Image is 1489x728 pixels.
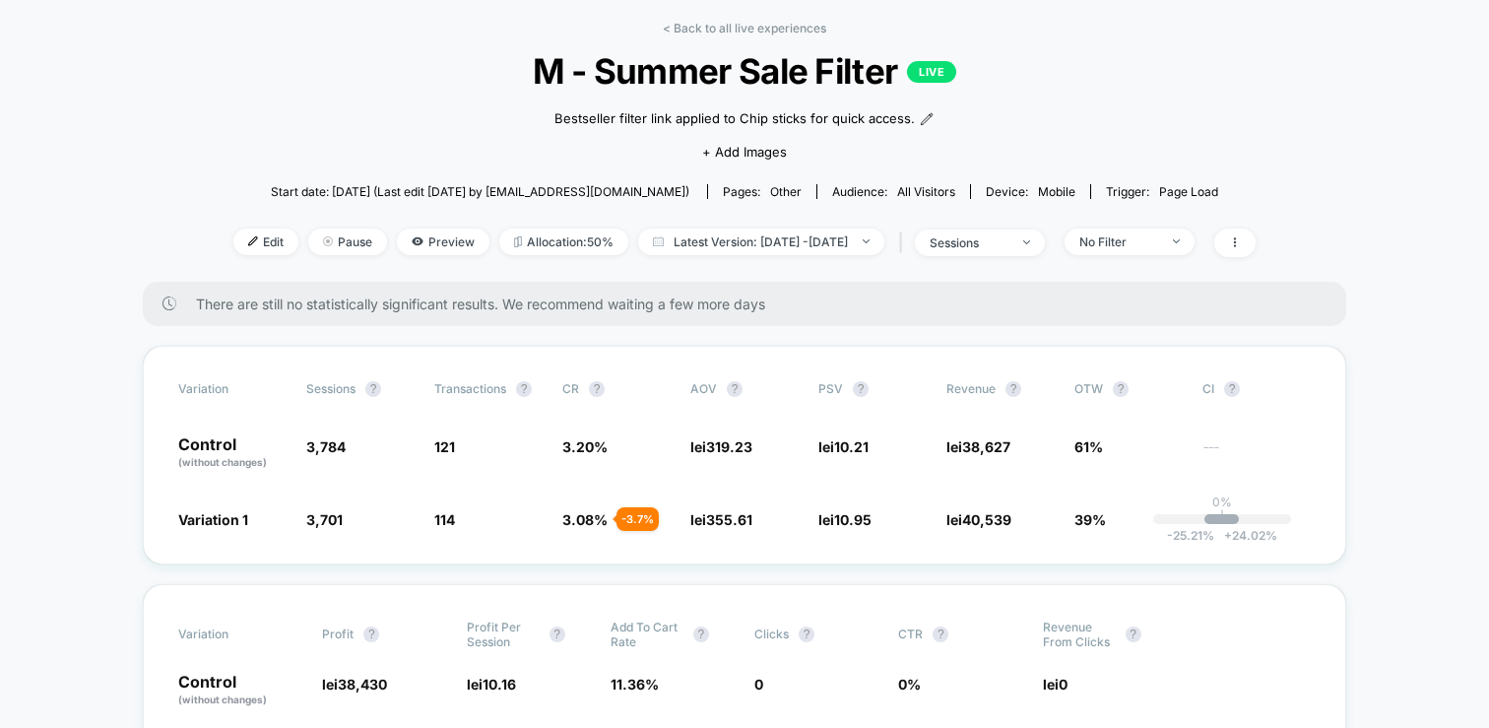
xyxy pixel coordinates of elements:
span: There are still no statistically significant results. We recommend waiting a few more days [196,296,1307,312]
span: Pause [308,229,387,255]
span: Allocation: 50% [499,229,628,255]
span: lei [818,511,872,528]
span: Page Load [1159,184,1218,199]
div: sessions [930,235,1008,250]
span: + [1224,528,1232,543]
span: 61% [1074,438,1103,455]
span: 114 [434,511,455,528]
span: --- [1202,441,1311,470]
span: 3,784 [306,438,346,455]
img: rebalance [514,236,522,247]
span: Bestseller filter link applied to Chip sticks for quick access. [554,109,915,129]
button: ? [727,381,743,397]
button: ? [516,381,532,397]
span: Profit Per Session [467,620,540,649]
img: end [1023,240,1030,244]
span: 121 [434,438,455,455]
span: 0 [1059,676,1068,693]
button: ? [1113,381,1129,397]
span: 319.23 [706,438,752,455]
span: 0 % [898,676,921,693]
span: lei [322,676,387,693]
span: PSV [818,381,843,396]
span: OTW [1074,381,1183,397]
span: Device: [970,184,1090,199]
span: mobile [1038,184,1075,199]
span: Clicks [754,627,789,641]
button: ? [550,627,565,642]
span: Revenue [946,381,996,396]
div: - 3.7 % [616,507,659,531]
img: end [323,236,333,246]
img: end [1173,239,1180,243]
button: ? [853,381,869,397]
span: All Visitors [897,184,955,199]
span: + Add Images [702,144,787,160]
span: Variation [178,620,287,649]
span: 24.02 % [1214,528,1277,543]
p: Control [178,436,287,470]
span: 3,701 [306,511,343,528]
span: Edit [233,229,298,255]
div: Trigger: [1106,184,1218,199]
span: 10.16 [483,676,516,693]
div: Pages: [723,184,802,199]
span: 11.36 % [611,676,659,693]
p: Control [178,674,302,707]
button: ? [363,627,379,642]
button: ? [1005,381,1021,397]
span: 3.08 % [562,511,608,528]
span: -25.21 % [1167,528,1214,543]
span: 10.21 [834,438,869,455]
span: 10.95 [834,511,872,528]
span: lei [467,676,516,693]
button: ? [799,627,814,642]
img: calendar [653,236,664,246]
span: Add To Cart Rate [611,620,683,649]
img: end [863,239,870,243]
span: Profit [322,627,354,641]
button: ? [933,627,948,642]
p: 0% [1212,495,1232,509]
div: No Filter [1079,234,1158,249]
span: lei [690,511,752,528]
span: CTR [898,627,923,641]
span: | [894,229,915,257]
span: lei [946,438,1010,455]
button: ? [365,381,381,397]
span: CR [562,381,579,396]
span: 38,430 [338,676,387,693]
a: < Back to all live experiences [663,21,826,35]
span: Revenue From Clicks [1043,620,1116,649]
span: M - Summer Sale Filter [285,50,1204,92]
button: ? [1126,627,1141,642]
span: Transactions [434,381,506,396]
span: 355.61 [706,511,752,528]
span: AOV [690,381,717,396]
span: (without changes) [178,694,267,705]
span: 39% [1074,511,1106,528]
div: Audience: [832,184,955,199]
span: Preview [397,229,489,255]
span: lei [946,511,1011,528]
p: LIVE [907,61,956,83]
span: 0 [754,676,763,693]
span: lei [1043,676,1068,693]
span: lei [818,438,869,455]
span: Sessions [306,381,356,396]
button: ? [693,627,709,642]
span: 40,539 [962,511,1011,528]
span: Variation 1 [178,511,248,528]
button: ? [1224,381,1240,397]
span: CI [1202,381,1311,397]
p: | [1220,509,1224,524]
span: Variation [178,381,287,397]
span: Latest Version: [DATE] - [DATE] [638,229,884,255]
span: lei [690,438,752,455]
span: Start date: [DATE] (Last edit [DATE] by [EMAIL_ADDRESS][DOMAIN_NAME]) [271,184,689,199]
span: 38,627 [962,438,1010,455]
span: other [770,184,802,199]
span: (without changes) [178,456,267,468]
img: edit [248,236,258,246]
span: 3.20 % [562,438,608,455]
